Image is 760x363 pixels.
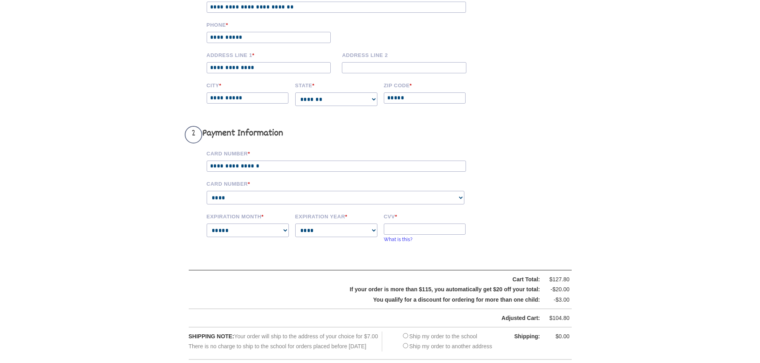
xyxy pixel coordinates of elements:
[185,126,202,143] span: 2
[207,81,290,88] label: City
[185,126,478,143] h3: Payment Information
[401,332,492,351] div: Ship my order to the school Ship my order to another address
[384,212,467,220] label: CVV
[384,237,413,242] a: What is this?
[546,295,570,305] div: -$3.00
[546,332,570,341] div: $0.00
[207,21,337,28] label: Phone
[207,51,337,58] label: Address Line 1
[209,313,540,323] div: Adjusted Cart:
[207,212,290,220] label: Expiration Month
[295,81,378,88] label: State
[209,275,540,285] div: Cart Total:
[384,81,467,88] label: Zip code
[546,275,570,285] div: $127.80
[295,212,378,220] label: Expiration Year
[207,180,478,187] label: Card Number
[342,51,472,58] label: Address Line 2
[207,149,478,157] label: Card Number
[500,332,540,341] div: Shipping:
[546,313,570,323] div: $104.80
[209,295,540,305] div: You qualify for a discount for ordering for more than one child:
[189,333,234,339] span: SHIPPING NOTE:
[189,332,383,351] div: Your order will ship to the address of your choice for $7.00 There is no charge to ship to the sc...
[209,285,540,294] div: If your order is more than $115, you automatically get $20 off your total:
[546,285,570,294] div: -$20.00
